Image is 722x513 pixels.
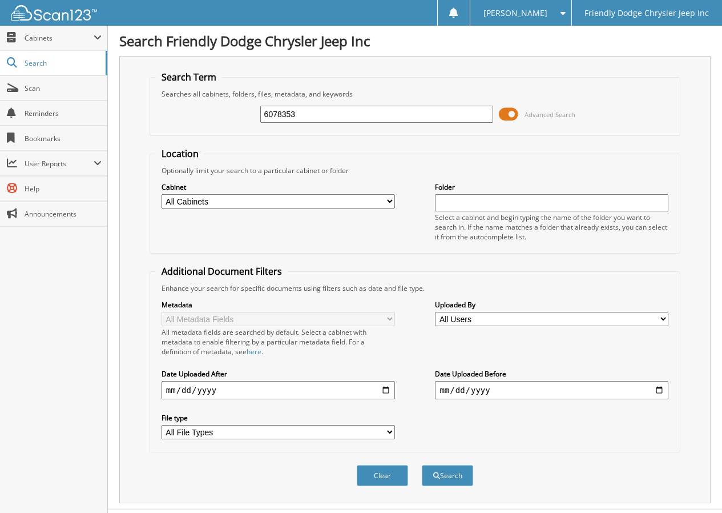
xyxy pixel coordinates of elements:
button: Search [422,465,473,486]
span: Search [25,58,100,68]
label: Folder [435,182,668,192]
span: Friendly Dodge Chrysler Jeep Inc [584,10,709,17]
label: Date Uploaded After [162,369,395,379]
span: Advanced Search [525,110,575,119]
a: here [247,347,261,356]
input: end [435,381,668,399]
span: Cabinets [25,33,94,43]
span: Bookmarks [25,134,102,143]
label: Cabinet [162,182,395,192]
label: Uploaded By [435,300,668,310]
span: Announcements [25,209,102,219]
span: Help [25,184,102,194]
input: start [162,381,395,399]
img: scan123-logo-white.svg [11,5,97,21]
iframe: Chat Widget [665,458,722,513]
label: File type [162,413,395,423]
div: Enhance your search for specific documents using filters such as date and file type. [156,283,674,293]
div: Select a cabinet and begin typing the name of the folder you want to search in. If the name match... [435,213,668,242]
legend: Location [156,147,204,160]
label: Date Uploaded Before [435,369,668,379]
h1: Search Friendly Dodge Chrysler Jeep Inc [119,31,711,50]
legend: Additional Document Filters [156,265,288,278]
legend: Search Term [156,71,222,83]
span: [PERSON_NAME] [483,10,547,17]
div: All metadata fields are searched by default. Select a cabinet with metadata to enable filtering b... [162,327,395,356]
label: Metadata [162,300,395,310]
div: Optionally limit your search to a particular cabinet or folder [156,166,674,175]
span: Reminders [25,109,102,118]
span: Scan [25,83,102,93]
button: Clear [357,465,408,486]
span: User Reports [25,159,94,169]
div: Searches all cabinets, folders, files, metadata, and keywords [156,89,674,99]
